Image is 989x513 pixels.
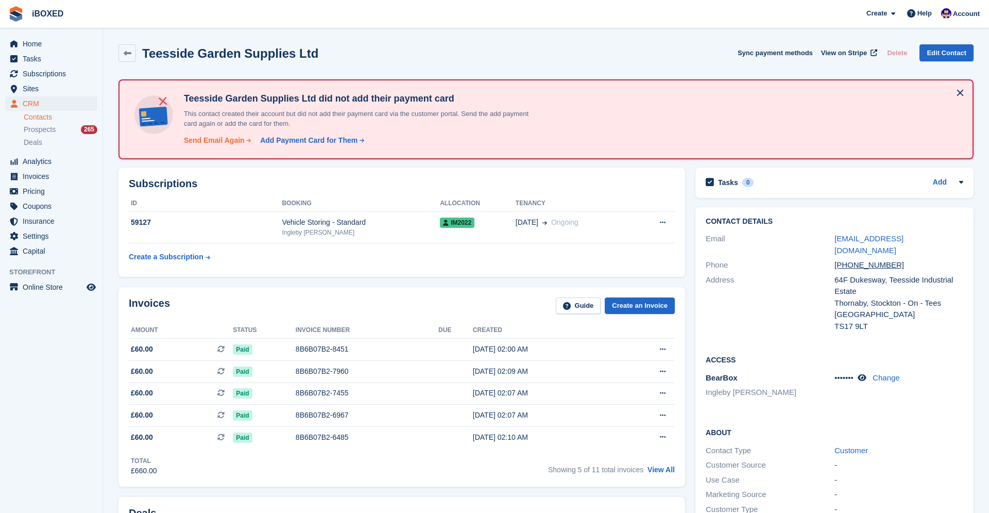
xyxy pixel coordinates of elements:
[5,37,97,51] a: menu
[834,446,868,455] a: Customer
[834,459,963,471] div: -
[516,195,634,212] th: Tenancy
[256,135,365,146] a: Add Payment Card for Them
[706,387,834,399] li: Ingleby [PERSON_NAME]
[473,366,618,377] div: [DATE] 02:09 AM
[23,280,84,294] span: Online Store
[706,445,834,457] div: Contact Type
[933,177,947,189] a: Add
[23,214,84,228] span: Insurance
[5,214,97,228] a: menu
[282,195,440,212] th: Booking
[129,322,233,339] th: Amount
[5,184,97,198] a: menu
[873,373,900,382] a: Change
[548,466,643,474] span: Showing 5 of 11 total invoices
[23,81,84,96] span: Sites
[473,322,618,339] th: Created
[556,297,601,315] a: Guide
[233,322,296,339] th: Status
[282,217,440,228] div: Vehicle Storing - Standard
[821,48,867,58] span: View on Stripe
[953,9,980,19] span: Account
[718,178,738,187] h2: Tasks
[131,466,157,476] div: £660.00
[131,410,153,421] span: £60.00
[24,137,97,148] a: Deals
[131,432,153,443] span: £60.00
[706,489,834,501] div: Marketing Source
[706,427,963,437] h2: About
[180,93,540,105] h4: Teesside Garden Supplies Ltd did not add their payment card
[834,373,854,382] span: •••••••
[129,195,282,212] th: ID
[233,433,252,443] span: Paid
[473,388,618,399] div: [DATE] 02:07 AM
[883,44,911,61] button: Delete
[817,44,879,61] a: View on Stripe
[8,6,24,22] img: stora-icon-8386f47178a22dfd0bd8f6a31ec36ba5ce8667c1dd55bd0f319d3a0aa187defe.svg
[440,195,516,212] th: Allocation
[834,234,903,255] a: [EMAIL_ADDRESS][DOMAIN_NAME]
[706,233,834,256] div: Email
[296,410,438,421] div: 8B6B07B2-6967
[706,274,834,333] div: Address
[5,154,97,169] a: menu
[85,281,97,293] a: Preview store
[834,260,913,269] a: [PHONE_NUMBER]
[233,344,252,355] span: Paid
[917,8,932,19] span: Help
[438,322,473,339] th: Due
[706,474,834,486] div: Use Case
[23,229,84,243] span: Settings
[81,125,97,134] div: 265
[919,44,974,61] a: Edit Contact
[5,81,97,96] a: menu
[9,267,103,277] span: Storefront
[5,199,97,213] a: menu
[131,366,153,377] span: £60.00
[24,124,97,135] a: Prospects 265
[23,169,84,184] span: Invoices
[28,5,67,22] a: iBOXED
[131,456,157,466] div: Total
[233,367,252,377] span: Paid
[5,280,97,294] a: menu
[5,229,97,243] a: menu
[23,37,84,51] span: Home
[866,8,887,19] span: Create
[605,297,675,315] a: Create an Invoice
[5,52,97,66] a: menu
[706,459,834,471] div: Customer Source
[834,274,963,297] div: 64F Dukesway, Teesside Industrial Estate
[23,96,84,111] span: CRM
[23,199,84,213] span: Coupons
[706,354,963,365] h2: Access
[706,373,738,382] span: BearBox
[296,322,438,339] th: Invoice number
[129,247,210,267] a: Create a Subscription
[551,218,578,226] span: Ongoing
[706,218,963,226] h2: Contact Details
[5,67,97,81] a: menu
[142,46,318,60] h2: Teesside Garden Supplies Ltd
[184,135,245,146] div: Send Email Again
[834,297,963,309] div: Thornaby, Stockton - On - Tees
[23,67,84,81] span: Subscriptions
[473,410,618,421] div: [DATE] 02:07 AM
[260,135,357,146] div: Add Payment Card for Them
[5,96,97,111] a: menu
[23,52,84,66] span: Tasks
[5,169,97,184] a: menu
[516,217,538,228] span: [DATE]
[296,344,438,355] div: 8B6B07B2-8451
[233,388,252,399] span: Paid
[24,138,42,147] span: Deals
[23,244,84,258] span: Capital
[473,432,618,443] div: [DATE] 02:10 AM
[5,244,97,258] a: menu
[440,218,474,228] span: IM2022
[180,109,540,129] p: This contact created their account but did not add their payment card via the customer portal. Se...
[706,259,834,271] div: Phone
[834,474,963,486] div: -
